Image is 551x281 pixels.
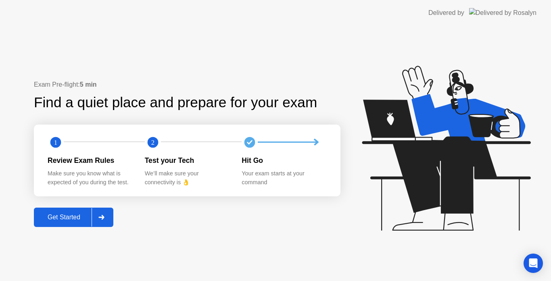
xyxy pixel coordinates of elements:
[80,81,97,88] b: 5 min
[34,80,340,90] div: Exam Pre-flight:
[34,92,318,113] div: Find a quiet place and prepare for your exam
[145,169,229,187] div: We’ll make sure your connectivity is 👌
[48,169,132,187] div: Make sure you know what is expected of you during the test.
[48,155,132,166] div: Review Exam Rules
[36,214,92,221] div: Get Started
[54,138,57,146] text: 1
[242,169,326,187] div: Your exam starts at your command
[34,208,113,227] button: Get Started
[151,138,154,146] text: 2
[469,8,536,17] img: Delivered by Rosalyn
[145,155,229,166] div: Test your Tech
[242,155,326,166] div: Hit Go
[524,254,543,273] div: Open Intercom Messenger
[428,8,464,18] div: Delivered by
